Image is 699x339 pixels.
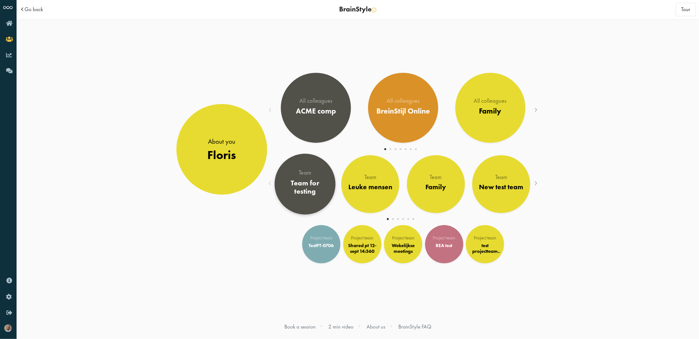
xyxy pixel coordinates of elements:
[479,174,523,180] div: Team
[284,323,316,330] a: Book a session
[280,169,330,176] div: Team
[348,174,392,180] div: Team
[676,3,696,16] button: Tour
[426,174,446,180] div: Team
[347,236,377,240] div: Project team
[388,236,418,240] div: Project team
[535,102,538,115] span: Next
[281,73,351,143] a: All colleagues ACME comp
[368,73,438,143] a: All colleagues BreinStijl Online
[207,137,236,146] div: About you
[398,323,431,330] a: BrainStyle FAQ
[429,236,459,240] div: Project team
[269,102,272,115] span: Previous
[280,179,330,196] div: Team for testing
[376,107,430,115] div: BreinStijl Online
[455,73,525,143] a: All colleagues Family
[372,8,376,12] img: info-yellow.svg
[269,175,272,189] span: Previous
[306,243,337,248] div: TestPT-0706
[189,6,527,13] div: BrainStyle
[25,7,43,12] a: Go back
[388,243,418,254] div: Wekelijkse meetings
[407,155,465,213] a: Team Family
[306,236,337,240] div: Project team
[470,243,500,254] div: test projectteam klantreis
[429,243,459,248] div: REA test
[347,243,377,254] div: Shared pt 12-sept 14:560
[296,107,336,115] div: ACME comp
[474,107,507,115] div: Family
[367,323,385,330] a: About us
[207,148,236,162] div: Floris
[376,98,430,104] div: All colleagues
[479,183,523,191] div: New test team
[470,236,500,240] div: Project team
[474,98,507,104] div: All colleagues
[341,155,399,213] a: Team Leuke mensen
[472,155,530,213] a: Team New test team
[275,154,336,214] a: Team Team for testing
[535,175,538,189] span: Next
[426,183,446,191] div: Family
[681,6,690,13] span: Tour
[296,98,336,104] div: All colleagues
[329,323,354,330] a: 2 min video
[348,183,392,191] div: Leuke mensen
[176,104,267,195] a: About you Floris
